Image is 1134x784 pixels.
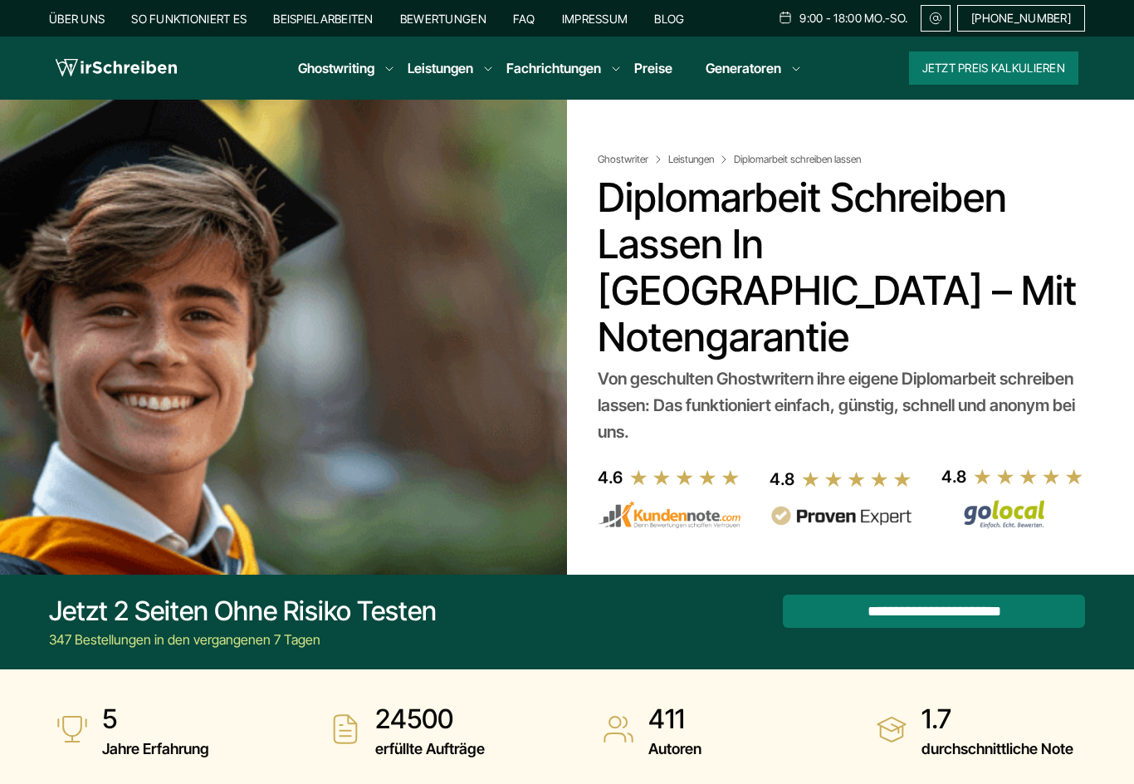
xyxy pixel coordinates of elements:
img: stars [973,468,1084,486]
span: Diplomarbeit schreiben lassen [734,153,861,166]
div: 4.8 [770,466,794,492]
strong: 24500 [375,703,485,736]
img: durchschnittliche Note [875,713,908,746]
a: Bewertungen [400,12,486,26]
img: logo wirschreiben [56,56,177,81]
div: Von geschulten Ghostwritern ihre eigene Diplomarbeit schreiben lassen: Das funktioniert einfach, ... [598,365,1078,445]
div: 4.8 [941,463,966,490]
img: Schedule [778,11,793,24]
a: Impressum [562,12,628,26]
a: Ghostwriting [298,58,374,78]
span: 9:00 - 18:00 Mo.-So. [799,12,907,25]
a: Preise [634,60,672,76]
h1: Diplomarbeit schreiben lassen in [GEOGRAPHIC_DATA] – Mit Notengarantie [598,174,1078,360]
img: stars [629,468,741,487]
img: Email [928,12,943,25]
img: Jahre Erfahrung [56,713,89,746]
a: Beispielarbeiten [273,12,373,26]
a: [PHONE_NUMBER] [957,5,1085,32]
a: Generatoren [706,58,781,78]
img: kundennote [598,501,741,529]
a: Blog [654,12,684,26]
img: Wirschreiben Bewertungen [941,499,1084,529]
a: So funktioniert es [131,12,247,26]
a: Ghostwriter [598,153,665,166]
strong: 411 [648,703,701,736]
img: stars [801,470,912,488]
span: erfüllte Aufträge [375,736,485,762]
button: Jetzt Preis kalkulieren [909,51,1078,85]
div: Jetzt 2 Seiten ohne Risiko testen [49,595,437,628]
a: Über uns [49,12,105,26]
a: Leistungen [408,58,473,78]
div: 347 Bestellungen in den vergangenen 7 Tagen [49,630,437,649]
img: erfüllte Aufträge [329,713,362,746]
span: Jahre Erfahrung [102,736,209,762]
div: 4.6 [598,464,623,491]
span: [PHONE_NUMBER] [971,12,1071,25]
img: Autoren [602,713,635,746]
strong: 5 [102,703,209,736]
img: provenexpert reviews [770,506,912,527]
a: Fachrichtungen [506,58,601,78]
a: Leistungen [668,153,731,166]
a: FAQ [513,12,535,26]
span: Autoren [648,736,701,762]
span: durchschnittliche Note [921,736,1073,762]
strong: 1.7 [921,703,1073,736]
